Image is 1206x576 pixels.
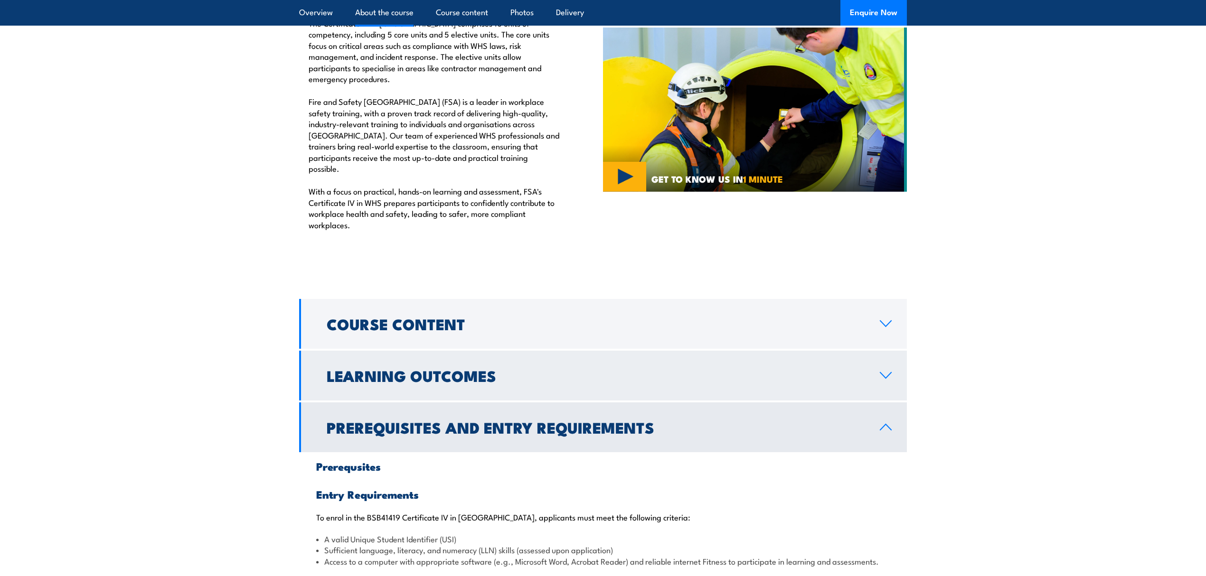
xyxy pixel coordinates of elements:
[651,175,783,183] span: GET TO KNOW US IN
[316,489,890,500] h3: Entry Requirements
[299,402,907,452] a: Prerequisites and Entry Requirements
[743,172,783,186] strong: 1 MINUTE
[316,556,890,567] li: Access to a computer with appropriate software (e.g., Microsoft Word, Acrobat Reader) and reliabl...
[316,512,890,521] p: To enrol in the BSB41419 Certificate IV in [GEOGRAPHIC_DATA], applicants must meet the following ...
[327,369,865,382] h2: Learning Outcomes
[299,299,907,349] a: Course Content
[316,544,890,555] li: Sufficient language, literacy, and numeracy (LLN) skills (assessed upon application)
[316,461,890,472] h3: Prerequsites
[309,96,559,174] p: Fire and Safety [GEOGRAPHIC_DATA] (FSA) is a leader in workplace safety training, with a proven t...
[309,18,559,84] p: The Certificate IV in [GEOGRAPHIC_DATA] comprises 10 units of competency, including 5 core units ...
[299,351,907,400] a: Learning Outcomes
[316,533,890,544] li: A valid Unique Student Identifier (USI)
[309,186,559,230] p: With a focus on practical, hands-on learning and assessment, FSA's Certificate IV in WHS prepares...
[327,420,865,434] h2: Prerequisites and Entry Requirements
[327,317,865,330] h2: Course Content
